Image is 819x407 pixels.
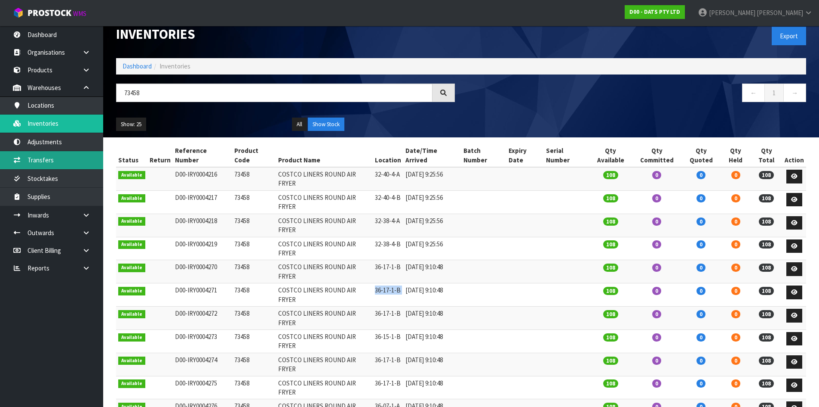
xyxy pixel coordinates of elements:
[276,214,373,237] td: COSTCO LINERS ROUND AIR FRYER
[232,167,276,190] td: 73458
[276,190,373,214] td: COSTCO LINERS ROUND AIR FRYER
[173,307,232,330] td: D00-IRY0004272
[603,217,618,226] span: 108
[123,62,152,70] a: Dashboard
[373,353,403,376] td: 36-17-1-B
[652,357,661,365] span: 0
[696,217,706,226] span: 0
[232,353,276,376] td: 73458
[652,171,661,179] span: 0
[603,287,618,295] span: 108
[403,190,461,214] td: [DATE] 9:25:56
[731,264,740,272] span: 0
[403,144,461,167] th: Date/Time Arrived
[731,240,740,249] span: 0
[276,167,373,190] td: COSTCO LINERS ROUND AIR FRYER
[603,310,618,318] span: 108
[403,237,461,260] td: [DATE] 9:25:56
[232,307,276,330] td: 73458
[173,329,232,353] td: D00-IRY0004273
[373,376,403,399] td: 36-17-1-B
[373,167,403,190] td: 32-40-4-A
[544,144,589,167] th: Serial Number
[232,214,276,237] td: 73458
[292,118,307,131] button: All
[147,144,173,167] th: Return
[118,171,145,180] span: Available
[759,264,774,272] span: 108
[709,9,755,17] span: [PERSON_NAME]
[764,84,784,102] a: 1
[276,237,373,260] td: COSTCO LINERS ROUND AIR FRYER
[116,84,433,102] input: Search inventories
[373,329,403,353] td: 36-15-1-B
[589,144,632,167] th: Qty Available
[373,190,403,214] td: 32-40-4-B
[757,9,803,17] span: [PERSON_NAME]
[403,329,461,353] td: [DATE] 9:10:48
[632,144,681,167] th: Qty Committed
[403,167,461,190] td: [DATE] 9:25:56
[173,283,232,307] td: D00-IRY0004271
[461,144,506,167] th: Batch Number
[731,357,740,365] span: 0
[232,237,276,260] td: 73458
[160,62,190,70] span: Inventories
[759,217,774,226] span: 108
[373,237,403,260] td: 32-38-4-B
[696,287,706,295] span: 0
[276,260,373,283] td: COSTCO LINERS ROUND AIR FRYER
[696,379,706,388] span: 0
[118,217,145,226] span: Available
[681,144,721,167] th: Qty Quoted
[118,379,145,388] span: Available
[403,307,461,330] td: [DATE] 9:10:48
[731,194,740,202] span: 0
[232,329,276,353] td: 73458
[173,214,232,237] td: D00-IRY0004218
[696,240,706,249] span: 0
[173,237,232,260] td: D00-IRY0004219
[73,9,86,18] small: WMS
[731,379,740,388] span: 0
[603,357,618,365] span: 108
[28,7,71,19] span: ProStock
[652,264,661,272] span: 0
[118,333,145,342] span: Available
[759,171,774,179] span: 108
[603,194,618,202] span: 108
[118,240,145,249] span: Available
[731,310,740,318] span: 0
[652,287,661,295] span: 0
[652,194,661,202] span: 0
[506,144,544,167] th: Expiry Date
[782,144,806,167] th: Action
[696,264,706,272] span: 0
[625,5,685,19] a: D00 - DATS PTY LTD
[603,264,618,272] span: 108
[731,287,740,295] span: 0
[603,333,618,342] span: 108
[118,357,145,365] span: Available
[759,287,774,295] span: 108
[468,84,807,105] nav: Page navigation
[118,264,145,272] span: Available
[696,357,706,365] span: 0
[652,310,661,318] span: 0
[308,118,344,131] button: Show Stock
[173,353,232,376] td: D00-IRY0004274
[232,190,276,214] td: 73458
[772,27,806,45] button: Export
[173,260,232,283] td: D00-IRY0004270
[603,379,618,388] span: 108
[652,240,661,249] span: 0
[696,194,706,202] span: 0
[759,357,774,365] span: 108
[173,167,232,190] td: D00-IRY0004216
[603,240,618,249] span: 108
[276,376,373,399] td: COSTCO LINERS ROUND AIR FRYER
[118,287,145,295] span: Available
[232,376,276,399] td: 73458
[783,84,806,102] a: →
[759,379,774,388] span: 108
